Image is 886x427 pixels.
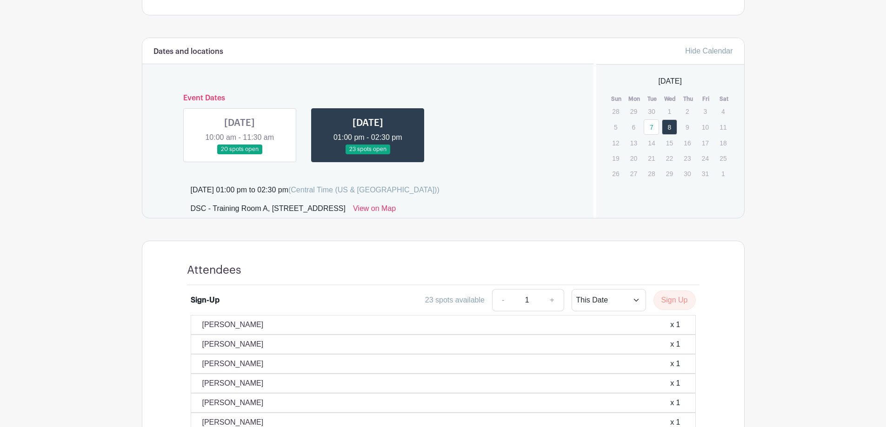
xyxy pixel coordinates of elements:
[608,104,623,118] p: 28
[662,119,677,135] a: 8
[679,136,695,150] p: 16
[679,120,695,134] p: 9
[202,339,264,350] p: [PERSON_NAME]
[608,166,623,181] p: 26
[715,104,731,118] p: 4
[608,151,623,165] p: 19
[626,136,641,150] p: 13
[679,104,695,118] p: 2
[670,339,680,350] div: x 1
[715,151,731,165] p: 25
[698,120,713,134] p: 10
[202,397,264,408] p: [PERSON_NAME]
[698,151,713,165] p: 24
[626,151,641,165] p: 20
[608,120,623,134] p: 5
[191,184,440,196] div: [DATE] 01:00 pm to 02:30 pm
[670,319,680,330] div: x 1
[644,136,659,150] p: 14
[670,378,680,389] div: x 1
[492,289,513,311] a: -
[191,203,346,218] div: DSC - Training Room A, [STREET_ADDRESS]
[607,94,626,104] th: Sun
[715,94,733,104] th: Sat
[662,104,677,118] p: 1
[425,295,485,306] div: 23 spots available
[670,358,680,369] div: x 1
[202,358,264,369] p: [PERSON_NAME]
[715,166,731,181] p: 1
[608,136,623,150] p: 12
[202,378,264,389] p: [PERSON_NAME]
[626,166,641,181] p: 27
[653,290,696,310] button: Sign Up
[540,289,564,311] a: +
[187,263,241,277] h4: Attendees
[715,136,731,150] p: 18
[662,136,677,150] p: 15
[661,94,679,104] th: Wed
[626,104,641,118] p: 29
[353,203,396,218] a: View on Map
[288,186,440,194] span: (Central Time (US & [GEOGRAPHIC_DATA]))
[176,94,560,103] h6: Event Dates
[698,166,713,181] p: 31
[626,120,641,134] p: 6
[670,397,680,408] div: x 1
[626,94,644,104] th: Mon
[643,94,661,104] th: Tue
[679,151,695,165] p: 23
[697,94,715,104] th: Fri
[644,104,659,118] p: 30
[698,136,713,150] p: 17
[153,47,223,56] h6: Dates and locations
[659,76,682,87] span: [DATE]
[191,295,220,306] div: Sign-Up
[679,94,697,104] th: Thu
[685,47,733,55] a: Hide Calendar
[662,151,677,165] p: 22
[715,120,731,134] p: 11
[679,166,695,181] p: 30
[698,104,713,118] p: 3
[644,151,659,165] p: 21
[662,166,677,181] p: 29
[202,319,264,330] p: [PERSON_NAME]
[644,166,659,181] p: 28
[644,119,659,135] a: 7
